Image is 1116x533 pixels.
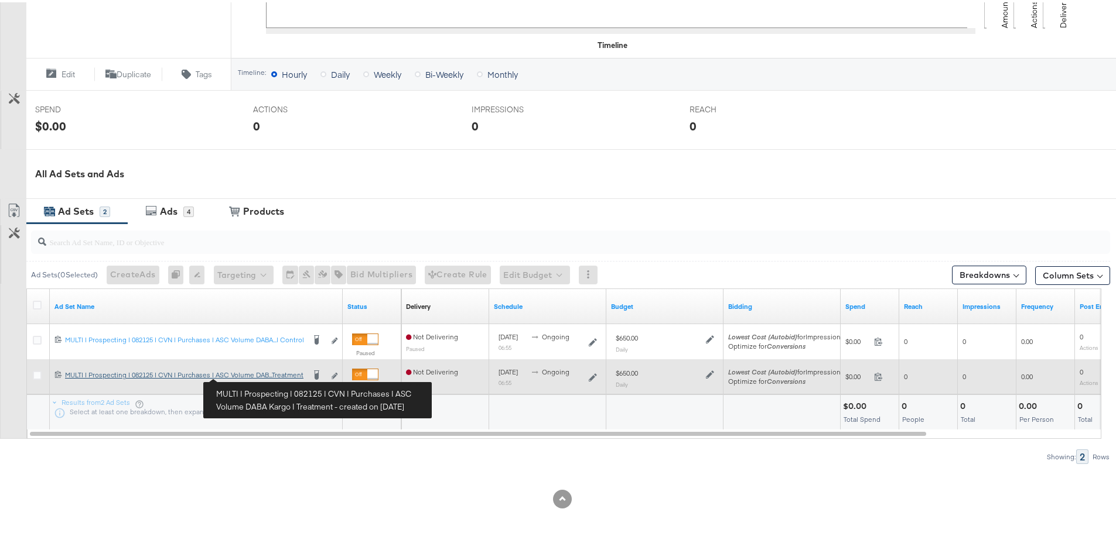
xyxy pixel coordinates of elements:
[845,370,869,379] span: $0.00
[1077,398,1086,410] div: 0
[162,65,231,79] button: Tags
[282,66,307,78] span: Hourly
[331,66,350,78] span: Daily
[499,377,511,384] sub: 06:55
[542,365,569,374] span: ongoing
[65,333,304,345] a: MULTI | Prospecting | 082125 | CVN | Purchases | ASC Volume DABA...| Control
[406,330,458,339] span: Not Delivering
[904,335,907,343] span: 0
[616,366,638,376] div: $650.00
[1019,412,1054,421] span: Per Person
[542,330,569,339] span: ongoing
[728,330,797,339] em: Lowest Cost (Autobid)
[1080,330,1083,339] span: 0
[963,370,966,379] span: 0
[62,67,75,78] span: Edit
[65,368,304,380] a: MULTI | Prospecting | 082125 | CVN | Purchases | ASC Volume DAB...Treatment
[487,66,518,78] span: Monthly
[616,331,638,341] div: $650.00
[1021,300,1070,309] a: The average number of times your ad was served to each person.
[31,267,98,278] div: Ad Sets ( 0 Selected)
[196,67,212,78] span: Tags
[100,204,110,215] div: 2
[494,300,602,309] a: Shows when your Ad Set is scheduled to deliver.
[902,398,910,410] div: 0
[237,66,267,74] div: Timeline:
[1046,451,1076,459] div: Showing:
[767,339,806,348] em: Conversions
[845,335,869,343] span: $0.00
[1080,377,1098,384] sub: Actions
[904,370,907,379] span: 0
[243,202,284,216] div: Products
[406,378,425,385] sub: Paused
[58,202,94,216] div: Ad Sets
[1080,365,1083,374] span: 0
[845,300,895,309] a: The total amount spent to date.
[1035,264,1110,283] button: Column Sets
[499,330,518,339] span: [DATE]
[352,382,378,390] label: Paused
[499,342,511,349] sub: 06:55
[117,67,151,78] span: Duplicate
[94,65,163,79] button: Duplicate
[728,300,836,309] a: Shows your bid and optimisation settings for this Ad Set.
[690,102,777,113] span: REACH
[904,300,953,309] a: The number of people your ad was served to.
[1078,412,1093,421] span: Total
[963,300,1012,309] a: The number of times your ad was served. On mobile apps an ad is counted as served the first time ...
[728,365,797,374] em: Lowest Cost (Autobid)
[425,66,463,78] span: Bi-Weekly
[65,333,304,342] div: MULTI | Prospecting | 082125 | CVN | Purchases | ASC Volume DABA...| Control
[65,368,304,377] div: MULTI | Prospecting | 082125 | CVN | Purchases | ASC Volume DAB...Treatment
[352,347,378,355] label: Paused
[160,202,178,216] div: Ads
[1080,342,1098,349] sub: Actions
[46,223,1011,246] input: Search Ad Set Name, ID or Objective
[406,300,431,309] div: Delivery
[1092,451,1110,459] div: Rows
[728,374,844,384] div: Optimize for
[54,300,338,309] a: Your Ad Set name.
[616,343,628,350] sub: Daily
[767,374,806,383] em: Conversions
[960,398,969,410] div: 0
[472,102,559,113] span: IMPRESSIONS
[183,204,194,215] div: 4
[472,115,479,132] div: 0
[611,300,719,309] a: Shows the current budget of Ad Set.
[347,300,397,309] a: Shows the current state of your Ad Set.
[728,330,844,339] span: for Impressions
[902,412,924,421] span: People
[406,343,425,350] sub: Paused
[1019,398,1040,410] div: 0.00
[952,263,1026,282] button: Breakdowns
[616,379,628,386] sub: Daily
[843,398,870,410] div: $0.00
[1021,370,1033,379] span: 0.00
[728,339,844,349] div: Optimize for
[253,102,341,113] span: ACTIONS
[26,65,94,79] button: Edit
[690,115,697,132] div: 0
[35,115,66,132] div: $0.00
[168,263,189,282] div: 0
[253,115,260,132] div: 0
[499,365,518,374] span: [DATE]
[844,412,880,421] span: Total Spend
[374,66,401,78] span: Weekly
[961,412,975,421] span: Total
[963,335,966,343] span: 0
[35,102,123,113] span: SPEND
[1021,335,1033,343] span: 0.00
[406,365,458,374] span: Not Delivering
[406,300,431,309] a: Reflects the ability of your Ad Set to achieve delivery based on ad states, schedule and budget.
[728,365,844,374] span: for Impressions
[1076,447,1088,462] div: 2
